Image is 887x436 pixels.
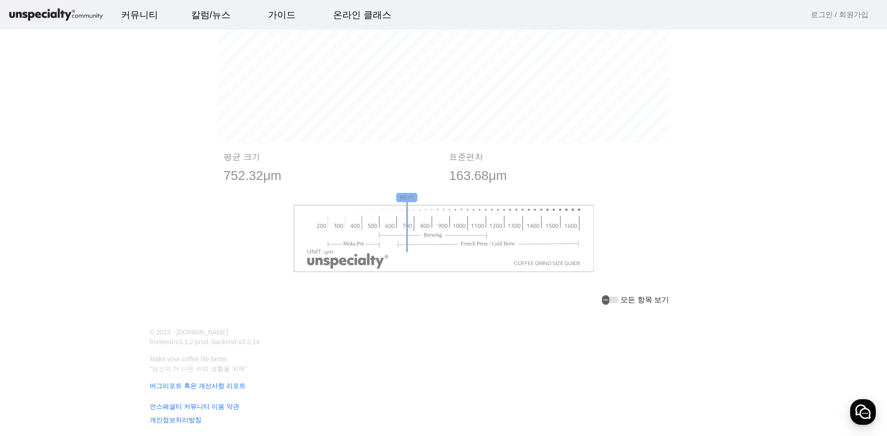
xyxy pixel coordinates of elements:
[811,9,869,20] a: 로그인 / 회원가입
[224,166,438,185] p: 752.32μm
[326,2,399,27] a: 온라인 클래스
[144,381,732,391] a: 버그리포트 혹은 개선사항 리포트
[119,293,177,316] a: 설정
[399,195,414,200] tspan: 평균크기
[449,152,663,162] p: 표준편차
[114,2,165,27] a: 커뮤니티
[224,152,438,162] p: 평균 크기
[184,2,238,27] a: 칼럼/뉴스
[619,294,669,305] label: 모든 항목 보기
[7,7,104,23] img: logo
[261,2,303,27] a: 가이드
[449,166,663,185] p: 163.68μm
[3,293,61,316] a: 홈
[144,402,732,412] a: 언스페셜티 커뮤니티 이용 약관
[143,306,154,314] span: 설정
[144,354,732,374] p: Make your coffee life better “당신의 더 나은 커피 생활을 위해”
[85,307,96,314] span: 대화
[144,328,438,347] p: © 2023 - [DOMAIN_NAME] frontend-v3.1.2-prod, backend-v3.0.14
[29,306,35,314] span: 홈
[61,293,119,316] a: 대화
[144,415,732,425] a: 개인정보처리방침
